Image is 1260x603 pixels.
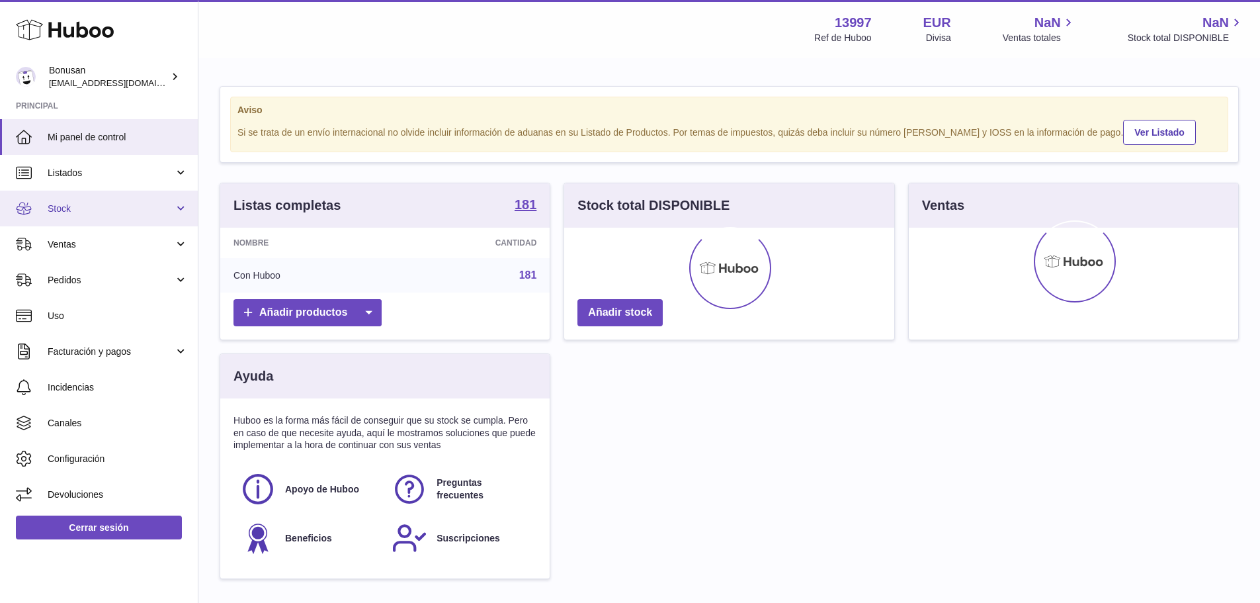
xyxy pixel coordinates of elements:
[923,14,951,32] strong: EUR
[48,310,188,322] span: Uso
[1003,32,1076,44] span: Ventas totales
[577,299,663,326] a: Añadir stock
[48,203,174,215] span: Stock
[233,299,382,326] a: Añadir productos
[1003,14,1076,44] a: NaN Ventas totales
[240,471,378,507] a: Apoyo de Huboo
[1123,120,1195,145] a: Ver Listado
[48,238,174,251] span: Ventas
[233,197,341,214] h3: Listas completas
[237,118,1221,145] div: Si se trata de un envío internacional no olvide incluir información de aduanas en su Listado de P...
[49,64,168,89] div: Bonusan
[220,228,392,258] th: Nombre
[577,197,730,214] h3: Stock total DISPONIBLE
[515,198,536,211] strong: 181
[233,414,536,452] p: Huboo es la forma más fácil de conseguir que su stock se cumpla. Pero en caso de que necesite ayu...
[16,67,36,87] img: info@bonusan.es
[16,516,182,539] a: Cerrar sesión
[48,346,174,358] span: Facturación y pagos
[515,198,536,214] a: 181
[48,488,188,501] span: Devoluciones
[392,228,550,258] th: Cantidad
[519,269,537,281] a: 181
[392,520,530,556] a: Suscripciones
[1034,14,1061,32] span: NaN
[48,131,188,144] span: Mi panel de control
[1202,14,1229,32] span: NaN
[926,32,951,44] div: Divisa
[237,104,1221,116] strong: Aviso
[392,471,530,507] a: Preguntas frecuentes
[1128,14,1244,44] a: NaN Stock total DISPONIBLE
[240,520,378,556] a: Beneficios
[48,453,188,465] span: Configuración
[48,274,174,287] span: Pedidos
[48,381,188,394] span: Incidencias
[437,477,528,502] span: Preguntas frecuentes
[285,483,359,496] span: Apoyo de Huboo
[835,14,872,32] strong: 13997
[285,532,332,545] span: Beneficios
[233,367,273,385] h3: Ayuda
[814,32,871,44] div: Ref de Huboo
[437,532,500,545] span: Suscripciones
[48,417,188,430] span: Canales
[220,258,392,293] td: Con Huboo
[49,77,194,88] span: [EMAIL_ADDRESS][DOMAIN_NAME]
[1128,32,1244,44] span: Stock total DISPONIBLE
[48,167,174,179] span: Listados
[922,197,964,214] h3: Ventas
